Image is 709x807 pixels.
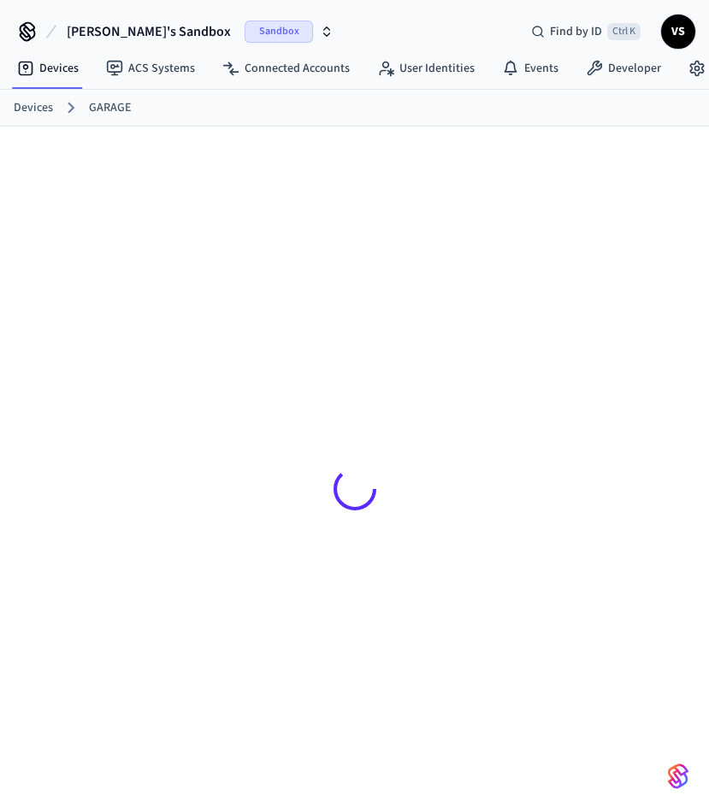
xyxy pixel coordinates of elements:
span: [PERSON_NAME]'s Sandbox [67,21,231,42]
a: GARAGE [89,99,131,117]
a: Devices [14,99,53,117]
button: VS [661,15,695,49]
a: Events [488,53,572,84]
div: Find by IDCtrl K [517,16,654,47]
span: VS [663,16,694,47]
a: Developer [572,53,675,84]
img: SeamLogoGradient.69752ec5.svg [668,763,688,790]
span: Find by ID [550,23,602,40]
a: Connected Accounts [209,53,363,84]
a: Devices [3,53,92,84]
span: Sandbox [245,21,313,43]
a: ACS Systems [92,53,209,84]
a: User Identities [363,53,488,84]
span: Ctrl K [607,23,641,40]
